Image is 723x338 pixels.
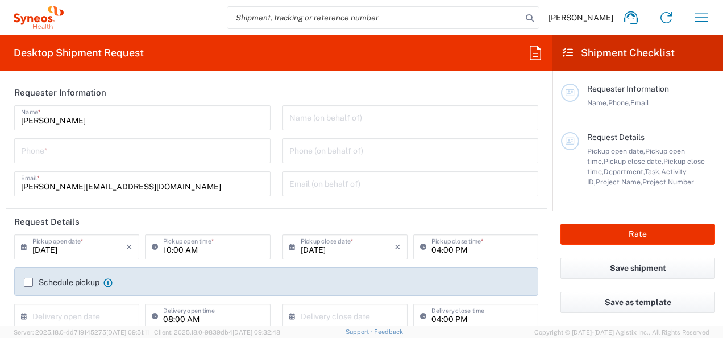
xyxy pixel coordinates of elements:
[14,46,144,60] h2: Desktop Shipment Request
[534,327,709,337] span: Copyright © [DATE]-[DATE] Agistix Inc., All Rights Reserved
[14,87,106,98] h2: Requester Information
[642,178,694,186] span: Project Number
[560,258,715,279] button: Save shipment
[604,167,645,176] span: Department,
[608,98,630,107] span: Phone,
[106,329,149,336] span: [DATE] 09:51:11
[630,98,649,107] span: Email
[587,84,669,93] span: Requester Information
[587,98,608,107] span: Name,
[560,292,715,313] button: Save as template
[227,7,522,28] input: Shipment, tracking or reference number
[645,167,661,176] span: Task,
[24,278,99,287] label: Schedule pickup
[596,178,642,186] span: Project Name,
[126,238,132,256] i: ×
[563,46,675,60] h2: Shipment Checklist
[394,238,401,256] i: ×
[549,13,613,23] span: [PERSON_NAME]
[604,157,663,166] span: Pickup close date,
[587,147,645,155] span: Pickup open date,
[587,133,645,142] span: Request Details
[346,328,374,335] a: Support
[560,224,715,245] button: Rate
[14,329,149,336] span: Server: 2025.18.0-dd719145275
[14,216,80,228] h2: Request Details
[232,329,280,336] span: [DATE] 09:32:48
[154,329,280,336] span: Client: 2025.18.0-9839db4
[374,328,403,335] a: Feedback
